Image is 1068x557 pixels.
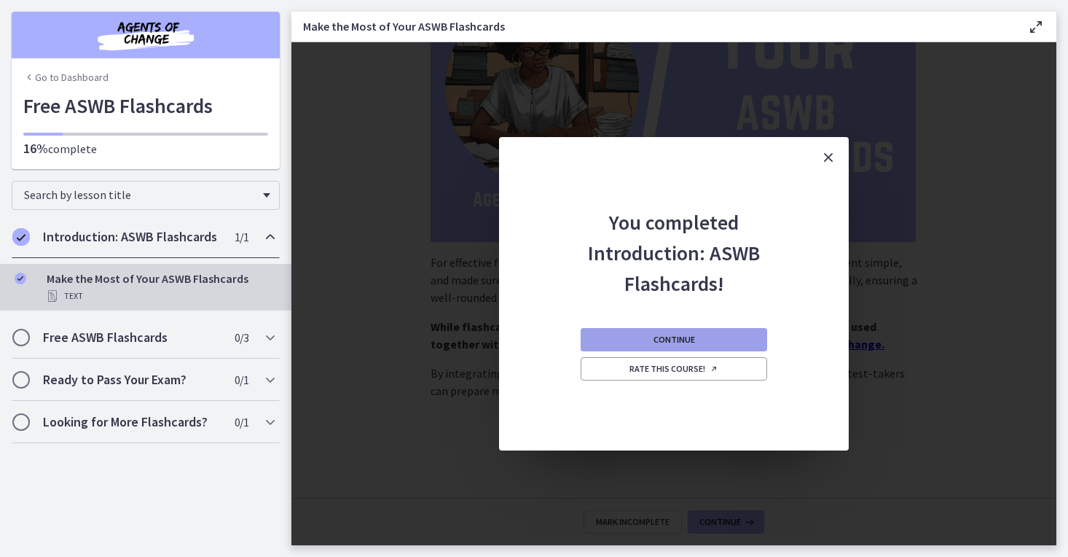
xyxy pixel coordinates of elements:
span: Rate this course! [629,363,718,375]
h1: Free ASWB Flashcards [23,90,268,121]
span: Continue [653,334,695,346]
span: 0 / 1 [235,413,248,431]
button: Continue [581,328,767,351]
span: Search by lesson title [24,187,256,202]
div: Text [47,287,274,305]
span: 0 / 3 [235,329,248,346]
span: 0 / 1 [235,371,248,389]
h2: Ready to Pass Your Exam? [43,371,221,389]
div: Search by lesson title [12,181,280,210]
h2: Free ASWB Flashcards [43,329,221,346]
img: Agents of Change [58,17,233,52]
div: Make the Most of Your ASWB Flashcards [47,270,274,305]
i: Opens in a new window [710,365,718,373]
h2: Looking for More Flashcards? [43,413,221,431]
i: Completed [12,228,30,246]
h2: Introduction: ASWB Flashcards [43,228,221,246]
a: Go to Dashboard [23,70,109,85]
h3: Make the Most of Your ASWB Flashcards [303,17,1004,35]
span: 1 / 1 [235,228,248,246]
h2: You completed Introduction: ASWB Flashcards! [578,178,770,299]
i: Completed [15,273,26,284]
button: Close [808,137,849,178]
p: complete [23,140,268,157]
span: 16% [23,140,48,157]
a: Rate this course! Opens in a new window [581,357,767,381]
